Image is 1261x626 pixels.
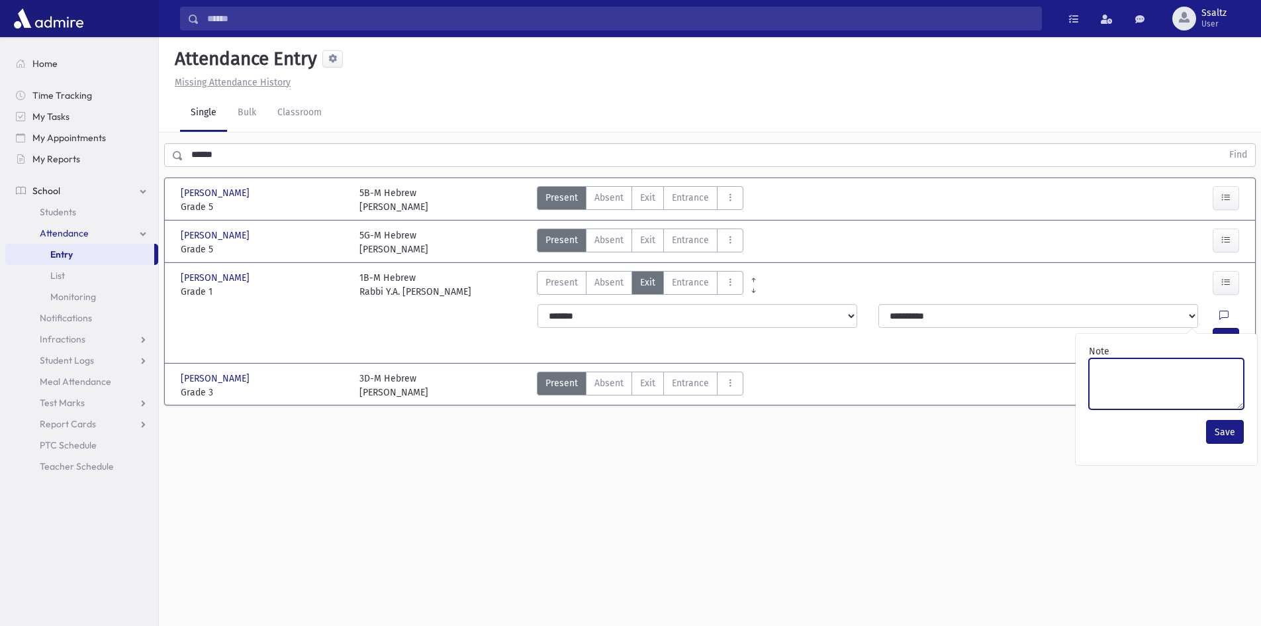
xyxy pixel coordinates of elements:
span: List [50,270,65,282]
label: Note [1089,344,1109,358]
a: Attendance [5,223,158,244]
img: AdmirePro [11,5,87,32]
span: My Reports [32,153,80,165]
span: Present [545,191,578,205]
a: Bulk [227,95,267,132]
button: Save [1206,420,1244,444]
span: My Appointments [32,132,106,144]
span: PTC Schedule [40,439,97,451]
u: Missing Attendance History [175,77,291,88]
a: School [5,180,158,201]
span: [PERSON_NAME] [181,229,252,242]
span: Attendance [40,227,89,239]
span: Notifications [40,312,92,324]
span: Absent [594,376,624,390]
a: Students [5,201,158,223]
span: Entrance [672,191,709,205]
div: AttTypes [537,229,743,256]
a: Home [5,53,158,74]
span: Student Logs [40,354,94,366]
a: Missing Attendance History [169,77,291,88]
span: Meal Attendance [40,376,111,388]
h5: Attendance Entry [169,48,317,70]
span: Teacher Schedule [40,460,114,472]
span: Absent [594,276,624,289]
span: Exit [640,276,655,289]
span: Ssaltz [1201,8,1227,19]
span: Exit [640,376,655,390]
a: List [5,265,158,286]
span: Present [545,233,578,247]
div: 5G-M Hebrew [PERSON_NAME] [359,229,428,256]
a: Time Tracking [5,85,158,106]
a: Teacher Schedule [5,456,158,477]
a: Meal Attendance [5,371,158,392]
span: Grade 1 [181,285,346,299]
span: Home [32,58,58,70]
div: AttTypes [537,372,743,399]
a: Notifications [5,307,158,329]
span: Grade 3 [181,386,346,399]
div: 3D-M Hebrew [PERSON_NAME] [359,372,428,399]
a: Report Cards [5,413,158,435]
span: Entry [50,248,73,260]
span: Time Tracking [32,89,92,101]
a: Monitoring [5,286,158,307]
div: 5B-M Hebrew [PERSON_NAME] [359,186,428,214]
a: Test Marks [5,392,158,413]
span: Absent [594,191,624,205]
span: Entrance [672,376,709,390]
span: User [1201,19,1227,29]
span: Present [545,276,578,289]
span: Exit [640,233,655,247]
a: My Tasks [5,106,158,127]
span: School [32,185,60,197]
div: AttTypes [537,186,743,214]
span: Report Cards [40,418,96,430]
a: My Reports [5,148,158,170]
span: [PERSON_NAME] [181,271,252,285]
a: Classroom [267,95,332,132]
span: My Tasks [32,111,70,123]
button: Find [1221,144,1255,166]
span: Exit [640,191,655,205]
span: Grade 5 [181,200,346,214]
span: Entrance [672,276,709,289]
span: Monitoring [50,291,96,303]
div: AttTypes [537,271,743,299]
a: Student Logs [5,350,158,371]
span: Entrance [672,233,709,247]
span: Students [40,206,76,218]
span: Test Marks [40,397,85,409]
a: Single [180,95,227,132]
span: Present [545,376,578,390]
span: Absent [594,233,624,247]
a: My Appointments [5,127,158,148]
a: PTC Schedule [5,435,158,456]
a: Infractions [5,329,158,350]
span: [PERSON_NAME] [181,186,252,200]
span: [PERSON_NAME] [181,372,252,386]
input: Search [199,7,1041,30]
span: Grade 5 [181,242,346,256]
div: 1B-M Hebrew Rabbi Y.A. [PERSON_NAME] [359,271,471,299]
a: Entry [5,244,154,265]
span: Infractions [40,333,85,345]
